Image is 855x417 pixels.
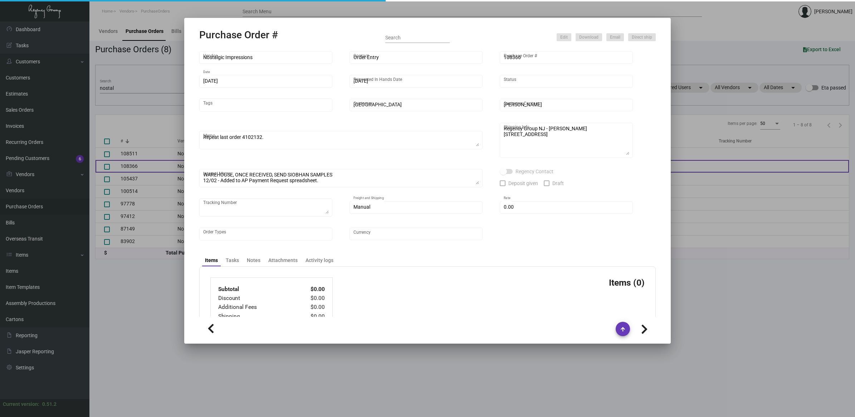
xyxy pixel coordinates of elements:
span: Draft [552,179,564,188]
h3: Items (0) [609,277,645,288]
h2: Purchase Order # [199,29,278,41]
td: $0.00 [295,303,325,312]
button: Download [576,33,602,41]
span: Edit [560,34,568,40]
div: Current version: [3,401,39,408]
td: $0.00 [295,312,325,321]
td: $0.00 [295,285,325,294]
button: Direct ship [628,33,656,41]
span: Deposit given [508,179,538,188]
div: Activity logs [306,257,333,264]
td: $0.00 [295,294,325,303]
td: Subtotal [218,285,295,294]
div: Notes [247,257,260,264]
td: Additional Fees [218,303,295,312]
span: Manual [353,204,370,210]
span: Direct ship [632,34,652,40]
div: 0.51.2 [42,401,57,408]
button: Email [606,33,624,41]
td: Shipping [218,312,295,321]
div: Attachments [268,257,298,264]
span: Regency Contact [516,167,553,176]
span: Email [610,34,620,40]
div: Items [205,257,218,264]
span: Download [579,34,598,40]
td: Discount [218,294,295,303]
button: Edit [557,33,571,41]
div: Tasks [226,257,239,264]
